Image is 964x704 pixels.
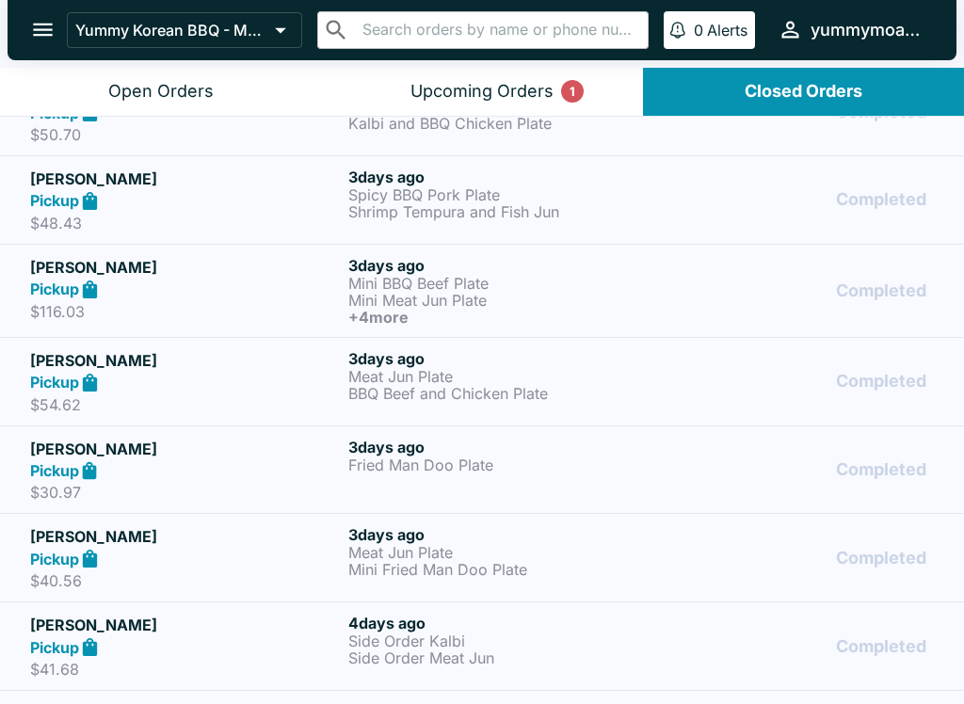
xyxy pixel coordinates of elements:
p: Kalbi and BBQ Chicken Plate [348,115,659,132]
p: Side Order Kalbi [348,632,659,649]
p: Side Order Meat Jun [348,649,659,666]
p: Mini Meat Jun Plate [348,292,659,309]
p: $41.68 [30,660,341,679]
h6: + 4 more [348,309,659,326]
p: Yummy Korean BBQ - Moanalua [75,21,267,40]
p: 1 [570,82,575,101]
h5: [PERSON_NAME] [30,525,341,548]
p: Alerts [707,21,747,40]
p: $116.03 [30,302,341,321]
strong: Pickup [30,280,79,298]
p: Mini Fried Man Doo Plate [348,561,659,578]
button: yummymoanalua [770,9,934,50]
h5: [PERSON_NAME] [30,614,341,636]
div: Upcoming Orders [410,81,554,103]
p: $48.43 [30,214,341,232]
span: 3 days ago [348,525,425,544]
p: $54.62 [30,395,341,414]
p: Meat Jun Plate [348,544,659,561]
p: Mini BBQ Beef Plate [348,275,659,292]
p: Meat Jun Plate [348,368,659,385]
span: 3 days ago [348,438,425,456]
span: 3 days ago [348,349,425,368]
p: Fried Man Doo Plate [348,456,659,473]
span: 4 days ago [348,614,426,632]
div: yummymoanalua [811,19,926,41]
strong: Pickup [30,550,79,568]
p: $40.56 [30,571,341,590]
p: Spicy BBQ Pork Plate [348,186,659,203]
strong: Pickup [30,191,79,210]
p: $30.97 [30,483,341,502]
div: Open Orders [108,81,214,103]
span: 3 days ago [348,168,425,186]
span: 3 days ago [348,256,425,275]
strong: Pickup [30,461,79,480]
button: Yummy Korean BBQ - Moanalua [67,12,302,48]
strong: Pickup [30,638,79,657]
h5: [PERSON_NAME] [30,349,341,372]
p: BBQ Beef and Chicken Plate [348,385,659,402]
strong: Pickup [30,373,79,392]
h5: [PERSON_NAME] [30,168,341,190]
p: 0 [694,21,703,40]
p: $50.70 [30,125,341,144]
h5: [PERSON_NAME] [30,256,341,279]
input: Search orders by name or phone number [357,17,640,43]
p: Shrimp Tempura and Fish Jun [348,203,659,220]
div: Closed Orders [745,81,862,103]
h5: [PERSON_NAME] [30,438,341,460]
button: open drawer [19,6,67,54]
